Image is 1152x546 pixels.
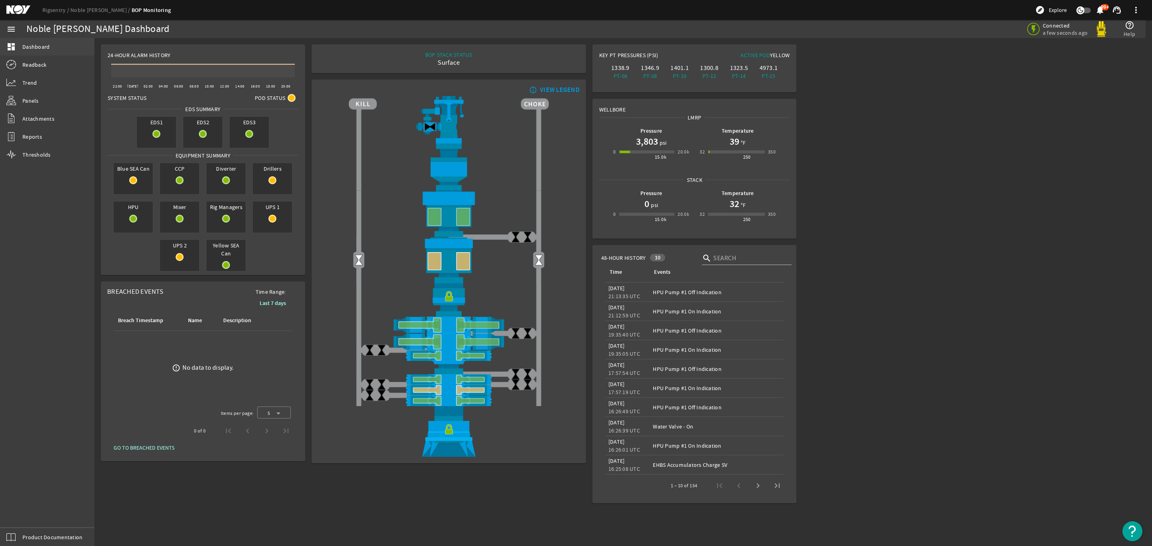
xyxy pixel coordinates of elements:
text: 20:00 [281,84,290,89]
legacy-datetime-component: [DATE] [608,304,625,311]
span: EDS2 [183,117,222,128]
span: Yellow [770,52,790,59]
img: LowerAnnularOpenBlock.png [349,237,549,283]
span: Mixer [160,201,199,213]
legacy-datetime-component: [DATE] [608,285,625,292]
img: Yellowpod.svg [1093,21,1109,37]
text: 04:00 [159,84,168,89]
span: Connected [1043,22,1088,29]
div: 350 [768,210,776,218]
mat-icon: dashboard [6,42,16,52]
b: Temperature [722,189,754,197]
img: UpperAnnularOpen.png [349,190,549,237]
legacy-datetime-component: [DATE] [608,419,625,426]
div: 250 [743,215,751,223]
input: Search [713,253,785,263]
text: 22:00 [113,84,122,89]
span: °F [739,201,746,209]
img: ValveClose.png [510,327,522,339]
span: Breached Events [107,287,163,296]
div: 1 – 10 of 154 [671,482,697,490]
div: VIEW LEGEND [540,86,580,94]
legacy-datetime-component: 21:12:59 UTC [608,312,640,319]
div: Events [654,268,670,277]
div: Surface [425,59,472,67]
div: 1338.9 [607,64,634,72]
img: ValveClose.png [510,368,522,380]
div: EHBS Accumulators Charge SV [653,461,780,469]
text: 08:00 [190,84,199,89]
mat-icon: explore [1035,5,1045,15]
legacy-datetime-component: 17:57:19 UTC [608,389,640,396]
h1: 0 [644,197,649,210]
legacy-datetime-component: [DATE] [608,342,625,349]
legacy-datetime-component: 21:13:35 UTC [608,293,640,300]
div: HPU Pump #1 On Indication [653,307,780,315]
div: Time [608,268,644,277]
div: HPU Pump #1 Off Indication [653,288,780,296]
legacy-datetime-component: 16:26:49 UTC [608,408,640,415]
legacy-datetime-component: 16:26:39 UTC [608,427,640,434]
span: Yellow SEA Can [206,240,246,259]
b: Pressure [640,189,662,197]
mat-icon: help_outline [1125,20,1134,30]
div: 250 [743,153,751,161]
button: 99+ [1096,6,1104,14]
div: 350 [768,148,776,156]
div: Events [653,268,777,277]
legacy-datetime-component: [DATE] [608,323,625,330]
h1: 3,803 [636,135,658,148]
div: HPU Pump #1 On Indication [653,384,780,392]
legacy-datetime-component: [DATE] [608,361,625,369]
img: ValveClose.png [522,368,534,380]
span: GO TO BREACHED EVENTS [114,444,174,452]
div: 32 [700,210,705,218]
mat-icon: support_agent [1112,5,1122,15]
span: Trend [22,79,37,87]
b: Temperature [722,127,754,135]
div: 10 [650,254,666,261]
span: Pod Status [255,94,286,102]
img: ValveClose.png [376,344,388,356]
span: Explore [1049,6,1067,14]
div: 1323.5 [726,64,752,72]
div: HPU Pump #1 Off Indication [653,403,780,411]
legacy-datetime-component: 16:26:01 UTC [608,446,640,453]
div: PT-06 [607,72,634,80]
div: Time [610,268,622,277]
span: Drillers [253,163,292,174]
div: HPU Pump #1 Off Indication [653,365,780,373]
text: 18:00 [266,84,275,89]
div: Key PT Pressures (PSI) [599,51,694,62]
div: Breach Timestamp [117,316,177,325]
mat-icon: info_outline [528,87,537,93]
div: No data to display. [182,364,234,372]
span: Reports [22,133,42,141]
div: PT-15 [755,72,782,80]
b: Last 7 days [260,299,286,307]
text: 02:00 [144,84,153,89]
img: RiserAdapter.png [349,96,549,143]
span: System Status [108,94,146,102]
div: 15.0k [655,215,666,223]
button: more_vert [1126,0,1146,20]
text: 10:00 [205,84,214,89]
img: ValveClose.png [376,389,388,401]
span: EDS3 [230,117,269,128]
img: ShearRamOpen.png [349,317,549,333]
span: Stack [684,176,705,184]
div: 1401.1 [666,64,693,72]
span: Help [1124,30,1135,38]
img: ValveClose.png [522,379,534,391]
span: Thresholds [22,151,51,159]
img: FlexJoint.png [349,143,549,190]
text: 06:00 [174,84,183,89]
div: PT-14 [726,72,752,80]
legacy-datetime-component: 17:57:54 UTC [608,369,640,377]
div: 1346.9 [637,64,663,72]
div: 0 [613,210,616,218]
div: HPU Pump #1 On Indication [653,442,780,450]
mat-icon: notifications [1095,5,1105,15]
text: 16:00 [251,84,260,89]
span: EDS1 [137,117,176,128]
